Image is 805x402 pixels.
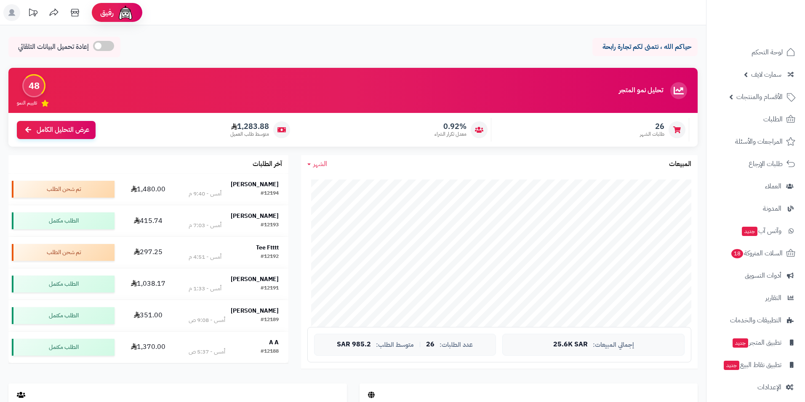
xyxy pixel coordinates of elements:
span: العملاء [765,180,781,192]
strong: A A [269,338,279,347]
span: جديد [724,361,739,370]
div: #12189 [261,316,279,324]
span: لوحة التحكم [752,46,783,58]
h3: آخر الطلبات [253,161,282,168]
a: وآتس آبجديد [712,221,800,241]
span: إعادة تحميل البيانات التلقائي [18,42,89,52]
div: #12194 [261,190,279,198]
a: أدوات التسويق [712,265,800,286]
span: 1,283.88 [230,122,269,131]
a: تطبيق نقاط البيعجديد [712,355,800,375]
td: 1,038.17 [118,268,179,300]
div: أمس - 1:33 م [189,284,221,293]
span: 25.6K SAR [553,341,588,348]
span: رفيق [100,8,114,18]
a: السلات المتروكة18 [712,243,800,263]
span: معدل تكرار الشراء [434,131,466,138]
span: إجمالي المبيعات: [593,341,634,348]
span: السلات المتروكة [730,247,783,259]
span: المدونة [763,203,781,214]
div: تم شحن الطلب [12,181,115,198]
span: سمارت لايف [751,69,781,80]
td: 1,480.00 [118,174,179,205]
div: #12191 [261,284,279,293]
span: التطبيقات والخدمات [730,314,781,326]
a: التطبيقات والخدمات [712,310,800,330]
span: | [419,341,421,348]
span: الأقسام والمنتجات [736,91,783,103]
a: الطلبات [712,109,800,129]
span: الشهر [313,159,327,169]
div: #12188 [261,348,279,356]
td: 351.00 [118,300,179,331]
span: 985.2 SAR [337,341,371,348]
span: 26 [426,341,434,348]
a: عرض التحليل الكامل [17,121,96,139]
a: الشهر [307,159,327,169]
span: جديد [733,338,748,348]
strong: [PERSON_NAME] [231,212,279,220]
div: الطلب مكتمل [12,339,115,356]
div: أمس - 9:40 م [189,190,221,198]
span: متوسط الطلب: [376,341,414,348]
p: حياكم الله ، نتمنى لكم تجارة رابحة [599,42,691,52]
img: ai-face.png [117,4,134,21]
span: جديد [742,227,757,236]
a: المراجعات والأسئلة [712,131,800,152]
span: متوسط طلب العميل [230,131,269,138]
img: logo-2.png [748,21,797,39]
div: تم شحن الطلب [12,244,115,261]
a: المدونة [712,198,800,219]
a: التقارير [712,288,800,308]
span: التقارير [765,292,781,304]
div: الطلب مكتمل [12,276,115,292]
a: العملاء [712,176,800,196]
a: تحديثات المنصة [22,4,43,23]
span: تطبيق نقاط البيع [723,359,781,371]
a: لوحة التحكم [712,42,800,62]
span: المراجعات والأسئلة [735,136,783,147]
div: أمس - 4:51 م [189,253,221,261]
span: الطلبات [763,113,783,125]
div: أمس - 5:37 ص [189,348,225,356]
div: #12192 [261,253,279,261]
span: أدوات التسويق [745,270,781,281]
span: طلبات الإرجاع [749,158,783,170]
div: أمس - 7:03 م [189,221,221,230]
div: الطلب مكتمل [12,307,115,324]
td: 1,370.00 [118,332,179,363]
strong: [PERSON_NAME] [231,275,279,284]
span: وآتس آب [741,225,781,237]
span: تطبيق المتجر [732,337,781,348]
h3: المبيعات [669,161,691,168]
div: الطلب مكتمل [12,212,115,229]
span: الإعدادات [757,381,781,393]
span: 0.92% [434,122,466,131]
span: 26 [640,122,664,131]
strong: [PERSON_NAME] [231,306,279,315]
td: 415.74 [118,205,179,236]
div: #12193 [261,221,279,230]
a: الإعدادات [712,377,800,397]
h3: تحليل نمو المتجر [619,87,663,94]
span: عرض التحليل الكامل [37,125,89,135]
a: تطبيق المتجرجديد [712,332,800,353]
span: طلبات الشهر [640,131,664,138]
span: تقييم النمو [17,99,37,107]
strong: [PERSON_NAME] [231,180,279,189]
span: 18 [731,249,743,258]
div: أمس - 9:08 ص [189,316,225,324]
strong: Tee Ftttt [256,243,279,252]
span: عدد الطلبات: [440,341,473,348]
a: طلبات الإرجاع [712,154,800,174]
td: 297.25 [118,237,179,268]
